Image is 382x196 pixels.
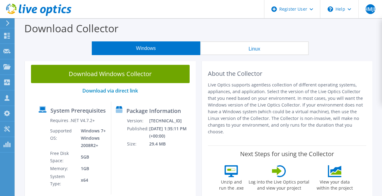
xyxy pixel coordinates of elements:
[208,82,367,135] p: Live Optics supports agentless collection of different operating systems, appliances, and applica...
[76,173,106,188] td: x64
[50,173,76,188] td: System Type:
[127,140,149,148] td: Size:
[50,117,95,124] label: Requires .NET V4.7.2+
[127,117,149,125] td: Version:
[240,150,334,158] label: Next Steps for using the Collector
[200,41,309,55] button: Linux
[50,127,76,149] td: Supported OS:
[126,108,181,114] label: Package Information
[208,70,367,77] h2: About the Collector
[92,41,200,55] button: Windows
[50,107,106,114] label: System Prerequisites
[76,165,106,173] td: 1GB
[50,165,76,173] td: Memory:
[24,21,119,35] label: Download Collector
[149,117,193,125] td: [TECHNICAL_ID]
[76,127,106,149] td: Windows 7+ Windows 2008R2+
[328,6,333,12] svg: \n
[76,149,106,165] td: 5GB
[313,177,356,191] label: View your data within the project
[31,65,190,83] a: Download Windows Collector
[50,149,76,165] td: Free Disk Space:
[149,140,193,148] td: 29.4 MB
[248,177,310,191] label: Log into the Live Optics portal and view your project
[127,125,149,140] td: Published:
[366,4,375,14] span: HMJL
[82,87,138,94] a: Download via direct link
[149,125,193,140] td: [DATE] 1:35:11 PM (+00:00)
[217,177,245,191] label: Unzip and run the .exe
